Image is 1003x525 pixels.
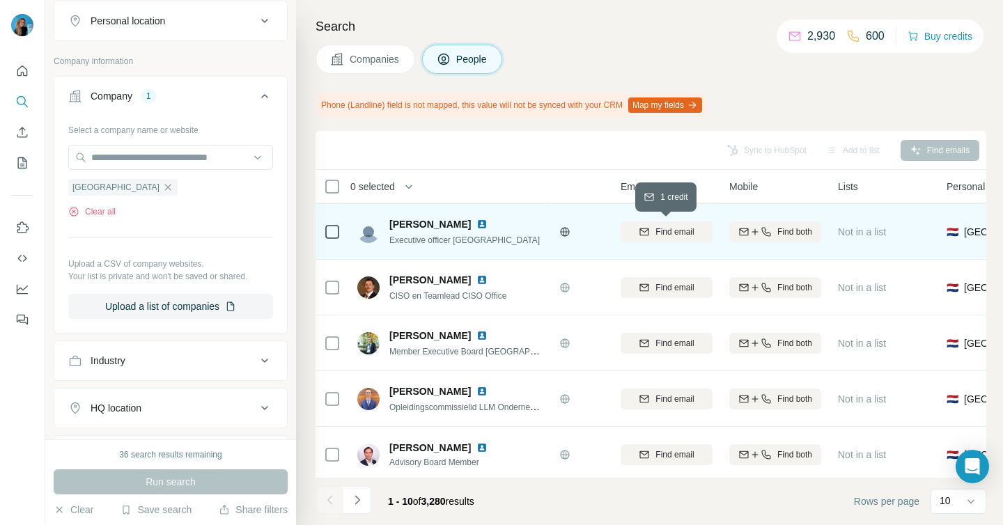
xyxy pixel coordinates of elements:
span: Mobile [729,180,758,194]
span: 🇳🇱 [947,448,958,462]
button: Annual revenue ($) [54,439,287,472]
span: Opleidingscommissielid LLM Ondernemingsrecht [389,401,571,412]
div: Company [91,89,132,103]
button: Feedback [11,307,33,332]
img: Avatar [357,221,380,243]
span: People [456,52,488,66]
img: Avatar [357,444,380,466]
span: Companies [350,52,401,66]
span: Not in a list [838,282,886,293]
span: Find email [655,337,694,350]
img: LinkedIn logo [476,330,488,341]
span: Lists [838,180,858,194]
button: Buy credits [908,26,972,46]
button: My lists [11,150,33,175]
button: Find both [729,221,821,242]
button: Find email [621,333,713,354]
div: 36 search results remaining [119,448,221,461]
span: [PERSON_NAME] [389,217,471,231]
span: 🇳🇱 [947,281,958,295]
button: Find both [729,444,821,465]
span: Find both [777,226,812,238]
h4: Search [316,17,986,36]
button: Navigate to next page [343,486,371,514]
button: Clear all [68,205,116,218]
button: Find both [729,389,821,409]
span: Find both [777,393,812,405]
span: of [413,496,421,507]
p: 600 [866,28,885,45]
button: Industry [54,344,287,377]
span: CISO en Teamlead CISO Office [389,291,506,301]
span: Find email [655,226,694,238]
div: HQ location [91,401,141,415]
button: Find email [621,221,713,242]
span: Find both [777,448,812,461]
button: Use Surfe API [11,246,33,271]
button: Personal location [54,4,287,38]
p: Company information [54,55,288,68]
span: Find email [655,393,694,405]
span: Email [621,180,645,194]
img: Avatar [357,388,380,410]
button: Clear [54,503,93,517]
p: 2,930 [807,28,835,45]
span: [PERSON_NAME] [389,329,471,343]
button: Find both [729,333,821,354]
div: Personal location [91,14,165,28]
span: 🇳🇱 [947,336,958,350]
button: Find email [621,389,713,409]
button: HQ location [54,391,287,425]
img: LinkedIn logo [476,274,488,285]
span: Not in a list [838,226,886,237]
p: Your list is private and won't be saved or shared. [68,270,273,283]
p: Upload a CSV of company websites. [68,258,273,270]
button: Upload a list of companies [68,294,273,319]
span: results [388,496,474,507]
button: Dashboard [11,276,33,301]
span: Find email [655,281,694,294]
span: Not in a list [838,449,886,460]
button: Share filters [219,503,288,517]
button: Search [11,89,33,114]
p: 10 [940,494,951,508]
button: Use Surfe on LinkedIn [11,215,33,240]
span: Find both [777,337,812,350]
div: 1 [141,90,157,102]
span: 🇳🇱 [947,392,958,406]
span: [PERSON_NAME] [389,441,471,455]
button: Quick start [11,58,33,84]
span: Find email [655,448,694,461]
button: Company1 [54,79,287,118]
div: Industry [91,354,125,368]
img: LinkedIn logo [476,219,488,230]
button: Find email [621,277,713,298]
span: Advisory Board Member [389,456,504,469]
span: [PERSON_NAME] [389,273,471,287]
div: Select a company name or website [68,118,273,136]
span: Rows per page [854,494,919,508]
span: Find both [777,281,812,294]
div: Phone (Landline) field is not mapped, this value will not be synced with your CRM [316,93,705,117]
span: [GEOGRAPHIC_DATA] [72,181,160,194]
img: LinkedIn logo [476,442,488,453]
span: 🇳🇱 [947,225,958,239]
span: [PERSON_NAME] [389,384,471,398]
button: Map my fields [628,97,702,113]
span: Not in a list [838,393,886,405]
span: Executive officer [GEOGRAPHIC_DATA] [389,235,540,245]
span: Not in a list [838,338,886,349]
button: Find both [729,277,821,298]
img: Avatar [11,14,33,36]
span: 0 selected [350,180,395,194]
span: 1 - 10 [388,496,413,507]
img: Avatar [357,332,380,354]
span: 3,280 [421,496,446,507]
span: Member Executive Board [GEOGRAPHIC_DATA] / Vice [PERSON_NAME] Magnificus [389,345,709,356]
button: Enrich CSV [11,120,33,145]
button: Find email [621,444,713,465]
button: Save search [120,503,192,517]
img: Avatar [357,276,380,299]
img: LinkedIn logo [476,386,488,397]
div: Open Intercom Messenger [956,450,989,483]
